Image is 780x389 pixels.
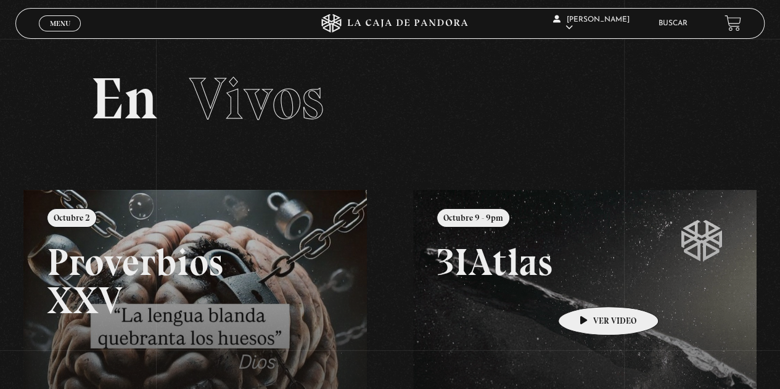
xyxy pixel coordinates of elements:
a: View your shopping cart [725,15,741,31]
a: Buscar [659,20,688,27]
span: Menu [50,20,70,27]
span: Cerrar [46,30,75,38]
span: Vivos [189,63,324,134]
span: [PERSON_NAME] [553,16,630,31]
h2: En [91,70,690,128]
